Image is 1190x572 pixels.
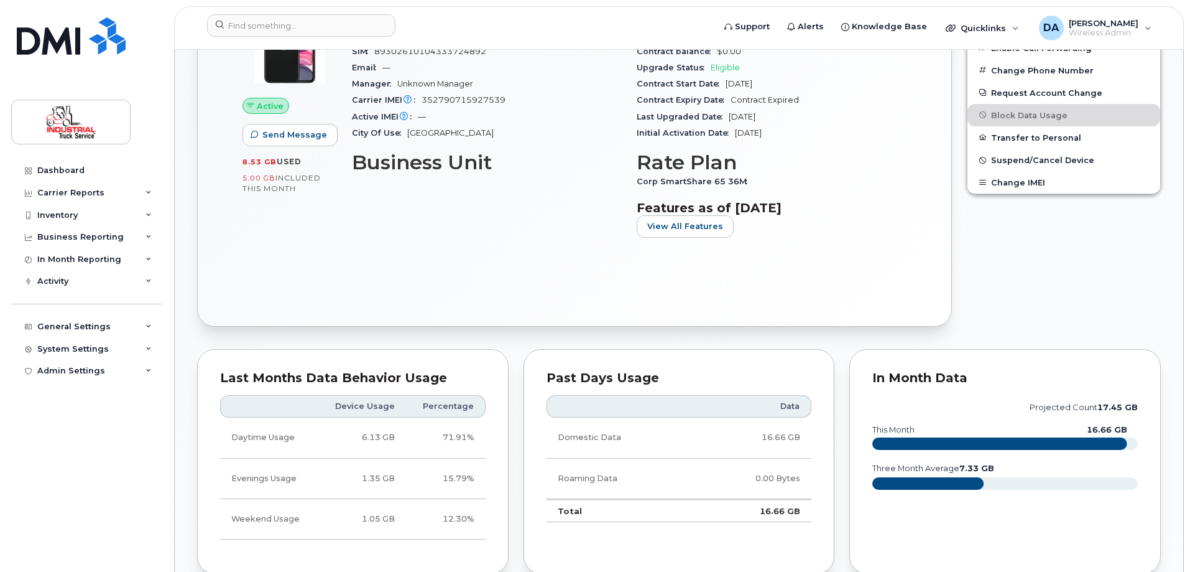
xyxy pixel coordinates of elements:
[352,47,374,56] span: SIM
[637,215,734,238] button: View All Features
[637,47,717,56] span: Contract balance
[637,200,906,215] h3: Features as of [DATE]
[967,59,1160,82] button: Change Phone Number
[352,79,397,88] span: Manager
[852,21,927,33] span: Knowledge Base
[262,129,327,141] span: Send Message
[207,14,395,37] input: Find something...
[637,79,726,88] span: Contract Start Date
[397,79,473,88] span: Unknown Manager
[406,418,486,458] td: 71.91%
[967,171,1160,194] button: Change IMEI
[242,124,338,146] button: Send Message
[352,128,407,138] span: City Of Use
[729,112,755,121] span: [DATE]
[220,499,486,540] tr: Friday from 6:00pm to Monday 8:00am
[220,372,486,385] div: Last Months Data Behavior Usage
[547,372,812,385] div: Past Days Usage
[1030,16,1160,40] div: Dale Allan
[1069,18,1138,28] span: [PERSON_NAME]
[407,128,494,138] span: [GEOGRAPHIC_DATA]
[257,100,284,112] span: Active
[717,47,741,56] span: $0.00
[735,128,762,138] span: [DATE]
[991,156,1094,165] span: Suspend/Cancel Device
[637,112,729,121] span: Last Upgraded Date
[1087,425,1127,434] text: 16.66 GB
[937,16,1028,40] div: Quicklinks
[872,464,994,473] text: three month average
[220,459,486,499] tr: Weekdays from 6:00pm to 8:00am
[695,418,811,458] td: 16.66 GB
[352,112,418,121] span: Active IMEI
[637,128,735,138] span: Initial Activation Date
[242,174,275,182] span: 5.00 GB
[382,63,390,72] span: —
[959,464,994,473] tspan: 7.33 GB
[711,63,740,72] span: Eligible
[967,104,1160,126] button: Block Data Usage
[778,14,833,39] a: Alerts
[242,173,321,194] span: included this month
[318,418,406,458] td: 6.13 GB
[547,418,695,458] td: Domestic Data
[220,418,318,458] td: Daytime Usage
[220,499,318,540] td: Weekend Usage
[961,23,1006,33] span: Quicklinks
[637,95,731,105] span: Contract Expiry Date
[1043,21,1059,35] span: DA
[695,395,811,418] th: Data
[695,499,811,523] td: 16.66 GB
[422,95,505,105] span: 352790715927539
[220,459,318,499] td: Evenings Usage
[277,157,302,166] span: used
[735,21,770,33] span: Support
[833,14,936,39] a: Knowledge Base
[1069,28,1138,38] span: Wireless Admin
[352,151,622,174] h3: Business Unit
[872,425,915,434] text: this month
[637,177,754,186] span: Corp SmartShare 65 36M
[637,151,906,174] h3: Rate Plan
[242,157,277,166] span: 8.53 GB
[352,95,422,105] span: Carrier IMEI
[716,14,778,39] a: Support
[374,47,486,56] span: 89302610104333724892
[637,63,711,72] span: Upgrade Status
[406,499,486,540] td: 12.30%
[318,459,406,499] td: 1.35 GB
[406,459,486,499] td: 15.79%
[547,499,695,523] td: Total
[352,63,382,72] span: Email
[695,459,811,499] td: 0.00 Bytes
[967,149,1160,171] button: Suspend/Cancel Device
[1030,403,1138,412] text: projected count
[731,95,799,105] span: Contract Expired
[406,395,486,418] th: Percentage
[726,79,752,88] span: [DATE]
[967,82,1160,104] button: Request Account Change
[798,21,824,33] span: Alerts
[647,220,723,232] span: View All Features
[967,126,1160,149] button: Transfer to Personal
[318,395,406,418] th: Device Usage
[872,372,1138,385] div: In Month Data
[418,112,426,121] span: —
[318,499,406,540] td: 1.05 GB
[547,459,695,499] td: Roaming Data
[1097,403,1138,412] tspan: 17.45 GB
